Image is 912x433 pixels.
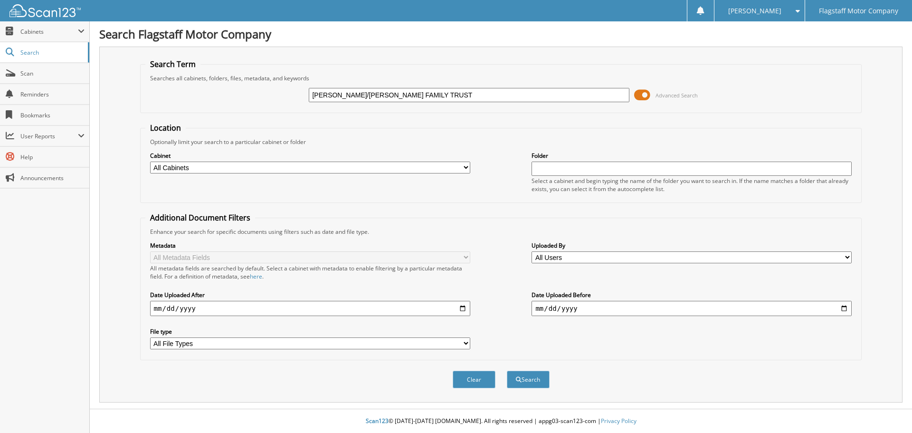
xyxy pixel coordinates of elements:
label: Metadata [150,241,470,250]
legend: Search Term [145,59,200,69]
span: Announcements [20,174,85,182]
span: Help [20,153,85,161]
legend: Location [145,123,186,133]
legend: Additional Document Filters [145,212,255,223]
a: here [250,272,262,280]
button: Clear [453,371,495,388]
div: © [DATE]-[DATE] [DOMAIN_NAME]. All rights reserved | appg03-scan123-com | [90,410,912,433]
label: Date Uploaded Before [532,291,852,299]
div: Searches all cabinets, folders, files, metadata, and keywords [145,74,857,82]
span: Advanced Search [655,92,698,99]
span: Flagstaff Motor Company [819,8,898,14]
input: end [532,301,852,316]
label: Cabinet [150,152,470,160]
div: Enhance your search for specific documents using filters such as date and file type. [145,228,857,236]
input: start [150,301,470,316]
a: Privacy Policy [601,417,636,425]
div: All metadata fields are searched by default. Select a cabinet with metadata to enable filtering b... [150,264,470,280]
iframe: Chat Widget [864,387,912,433]
img: scan123-logo-white.svg [9,4,81,17]
h1: Search Flagstaff Motor Company [99,26,902,42]
div: Select a cabinet and begin typing the name of the folder you want to search in. If the name match... [532,177,852,193]
label: Uploaded By [532,241,852,250]
span: Reminders [20,90,85,98]
div: Optionally limit your search to a particular cabinet or folder [145,138,857,146]
span: Bookmarks [20,111,85,119]
label: Date Uploaded After [150,291,470,299]
span: [PERSON_NAME] [728,8,781,14]
span: Scan123 [366,417,389,425]
label: Folder [532,152,852,160]
span: User Reports [20,132,78,140]
span: Search [20,48,83,57]
span: Scan [20,69,85,77]
span: Cabinets [20,28,78,36]
button: Search [507,371,550,388]
label: File type [150,327,470,336]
